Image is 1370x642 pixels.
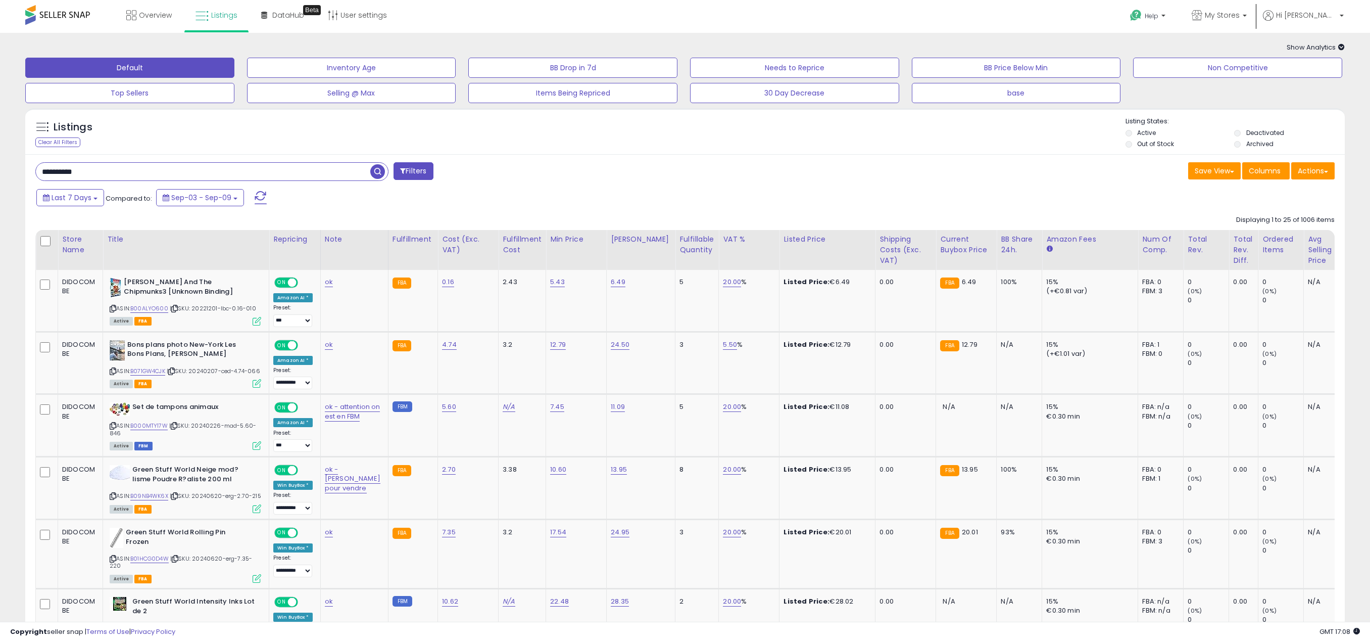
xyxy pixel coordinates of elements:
div: 0 [1188,528,1229,537]
small: FBA [393,278,411,289]
div: 3 [679,340,711,349]
b: Listed Price: [784,527,829,537]
div: Amazon AI * [273,356,313,365]
small: (0%) [1188,475,1202,483]
div: ASIN: [110,528,261,582]
b: Listed Price: [784,340,829,349]
div: 0.00 [879,465,928,474]
b: Green Stuff World Rolling Pin Frozen [126,528,249,549]
small: (0%) [1188,607,1202,615]
div: FBA: 0 [1142,465,1176,474]
a: ok - [PERSON_NAME] pour vendre [325,465,380,493]
span: FBA [134,505,152,514]
div: 0.00 [1233,597,1250,606]
span: ON [275,341,288,349]
div: N/A [1308,597,1341,606]
div: 0.00 [879,528,928,537]
span: ON [275,598,288,607]
b: Green Stuff World Neige mod?lisme Poudre R?aliste 200 ml [132,465,255,486]
div: €6.49 [784,278,867,287]
div: 3.38 [503,465,538,474]
button: Inventory Age [247,58,456,78]
span: OFF [297,341,313,349]
div: Win BuyBox * [273,481,313,490]
a: 5.50 [723,340,737,350]
img: 51EcXEgp7XL._SL40_.jpg [110,597,130,611]
div: 0 [1262,528,1303,537]
small: (0%) [1262,475,1277,483]
b: [PERSON_NAME] And The Chipmunks3 [Unknown Binding] [124,278,247,299]
small: FBA [940,340,959,351]
div: N/A [1308,465,1341,474]
div: 0 [1262,358,1303,368]
div: N/A [1308,402,1341,411]
div: FBA: 1 [1142,340,1176,349]
div: 0 [1262,296,1303,305]
div: FBA: 0 [1142,278,1176,287]
span: My Stores [1205,10,1240,20]
div: €28.02 [784,597,867,606]
img: 31LW1U61hjL._SL40_.jpg [110,528,123,548]
a: N/A [503,402,515,412]
div: €20.01 [784,528,867,537]
div: 0 [1188,597,1229,606]
a: 5.43 [550,277,565,287]
p: Listing States: [1126,117,1345,126]
a: 7.35 [442,527,456,537]
div: % [723,528,771,537]
b: Green Stuff World Intensity Inks Lot de 2 [132,597,255,618]
div: Amazon AI * [273,418,313,427]
button: Default [25,58,234,78]
span: All listings currently available for purchase on Amazon [110,575,133,583]
button: BB Price Below Min [912,58,1121,78]
a: 13.95 [611,465,627,475]
a: 20.00 [723,597,741,607]
b: Bons plans photo New-York Les Bons Plans, [PERSON_NAME] [127,340,250,361]
div: N/A [1001,402,1034,411]
div: 0.00 [879,597,928,606]
a: Help [1122,2,1176,33]
div: [PERSON_NAME] [611,234,671,245]
span: Overview [139,10,172,20]
span: | SKU: 20240207-ced-4.74-066 [167,367,260,375]
a: 20.00 [723,465,741,475]
div: 15% [1046,402,1130,411]
div: 0 [1188,402,1229,411]
div: DIDOCOM BE [62,465,95,483]
div: N/A [1308,278,1341,287]
span: OFF [297,279,313,287]
div: €13.95 [784,465,867,474]
div: Amazon Fees [1046,234,1134,245]
div: 0.00 [879,402,928,411]
small: (0%) [1262,287,1277,295]
div: Preset: [273,492,313,515]
span: 20.01 [962,527,978,537]
span: OFF [297,403,313,412]
div: €12.79 [784,340,867,349]
div: % [723,402,771,411]
div: 0 [1188,278,1229,287]
span: OFF [297,598,313,607]
span: ON [275,466,288,475]
button: Columns [1242,162,1290,179]
button: Items Being Repriced [468,83,677,103]
a: ok [325,597,333,607]
div: 0 [1188,546,1229,555]
span: All listings currently available for purchase on Amazon [110,505,133,514]
div: Displaying 1 to 25 of 1006 items [1236,215,1335,225]
a: 10.60 [550,465,566,475]
div: FBM: 0 [1142,349,1176,358]
button: 30 Day Decrease [690,83,899,103]
div: 0 [1262,597,1303,606]
div: 0 [1262,421,1303,430]
a: 20.00 [723,527,741,537]
a: B01HCG0D4W [130,555,169,563]
div: 15% [1046,528,1130,537]
small: (0%) [1262,412,1277,421]
div: FBM: n/a [1142,412,1176,421]
a: B00ALYO600 [130,304,168,313]
div: 0.00 [879,340,928,349]
div: Fulfillment [393,234,433,245]
div: ASIN: [110,402,261,449]
div: Tooltip anchor [303,5,321,15]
